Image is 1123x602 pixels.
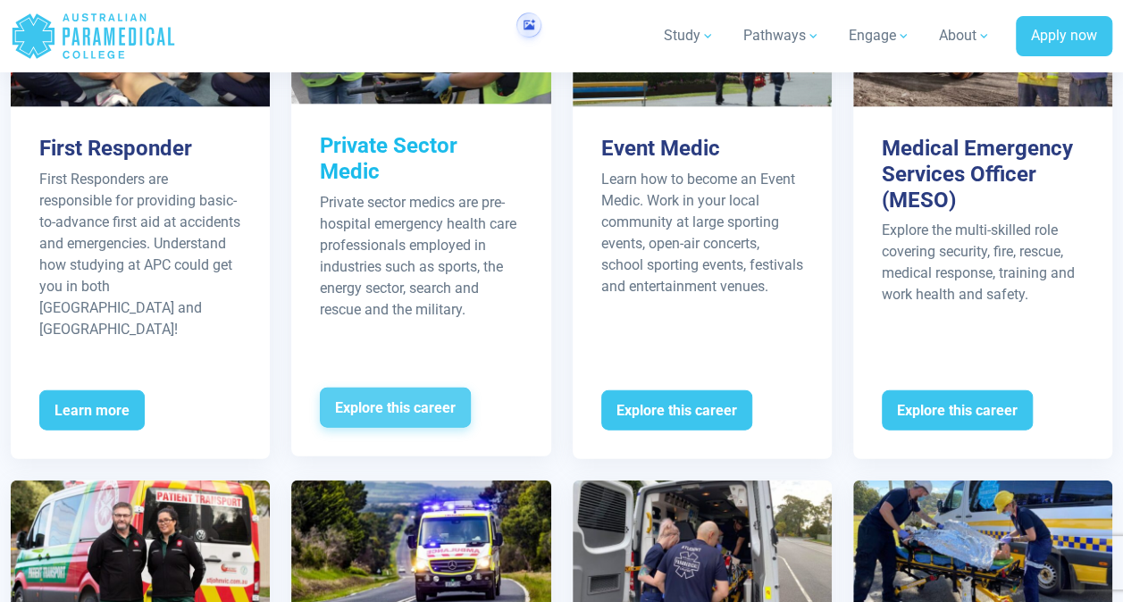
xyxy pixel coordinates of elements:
h3: First Responder [39,136,241,162]
span: Learn more [39,390,145,431]
a: Australian Paramedical College [11,7,176,65]
h3: Private Sector Medic [320,133,522,185]
a: About [928,11,1001,61]
a: Engage [838,11,921,61]
span: Explore this career [320,388,471,429]
p: First Responders are responsible for providing basic-to-advance first aid at accidents and emerge... [39,169,241,340]
a: Study [653,11,725,61]
a: Apply now [1016,16,1112,57]
a: Pathways [733,11,831,61]
div: Private sector medics are pre-hospital emergency health care professionals employed in industries... [320,192,522,321]
h3: Event Medic [601,136,803,162]
span: Explore this career [601,390,752,431]
div: Learn how to become an Event Medic. Work in your local community at large sporting events, open-a... [601,169,803,297]
div: Explore the multi-skilled role covering security, fire, rescue, medical response, training and wo... [882,220,1084,305]
span: Explore this career [882,390,1033,431]
h3: Medical Emergency Services Officer (MESO) [882,136,1084,213]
